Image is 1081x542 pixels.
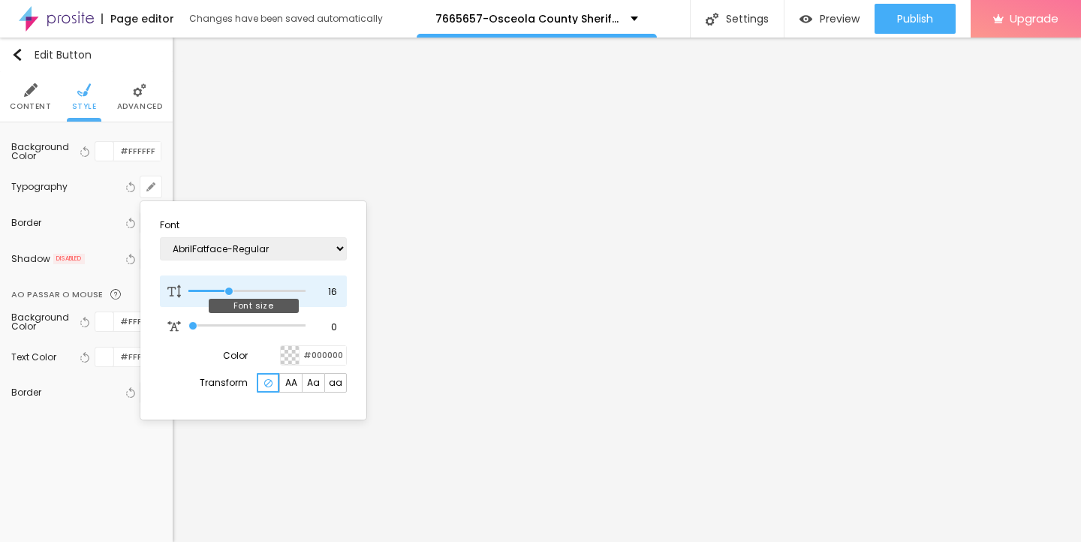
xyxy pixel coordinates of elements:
[264,379,273,387] img: Icone
[167,320,181,333] img: Icon Letter Spacing
[223,351,248,360] p: Color
[160,221,347,230] p: Font
[285,378,297,387] span: AA
[167,285,181,298] img: Icon Font Size
[307,378,320,387] span: Aa
[200,378,248,387] p: Transform
[329,378,342,387] span: aa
